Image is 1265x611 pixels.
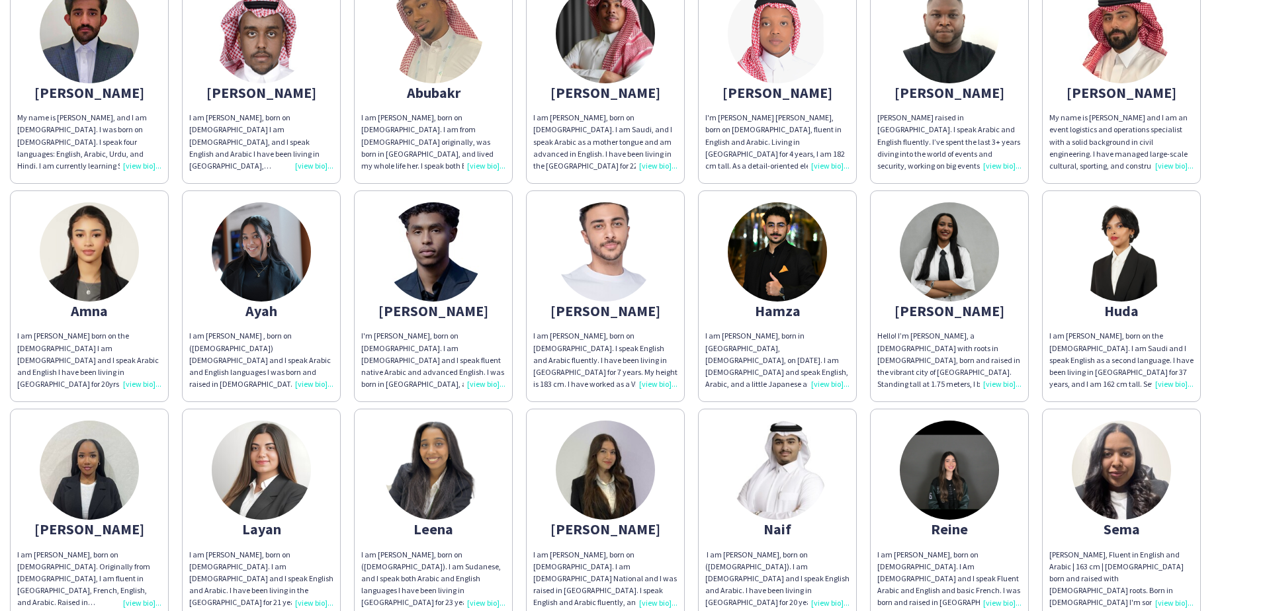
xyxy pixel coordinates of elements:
[877,112,1022,172] div: [PERSON_NAME] raised in [GEOGRAPHIC_DATA]. I speak Arabic and English fluently. I’ve spent the la...
[361,112,505,172] div: I am [PERSON_NAME], born on [DEMOGRAPHIC_DATA]. I am from [DEMOGRAPHIC_DATA] originally, was born...
[361,523,505,535] div: Leena
[705,523,850,535] div: Naif
[533,305,677,317] div: [PERSON_NAME]
[189,549,333,609] div: I am [PERSON_NAME], born on [DEMOGRAPHIC_DATA]. I am [DEMOGRAPHIC_DATA] and I speak English and A...
[17,330,161,390] div: I am [PERSON_NAME] born on the [DEMOGRAPHIC_DATA] I am [DEMOGRAPHIC_DATA] and I speak Arabic and ...
[384,202,483,302] img: thumb-66ea8428de065.jpeg
[40,421,139,520] img: thumb-668df62347a78.jpeg
[212,202,311,302] img: thumb-c862469f-fc06-4f1e-af3d-2b8e6a07bb09.jpg
[189,87,333,99] div: [PERSON_NAME]
[533,330,677,390] div: I am [PERSON_NAME], born on [DEMOGRAPHIC_DATA]. I speak English and Arabic fluently. I have been ...
[877,87,1022,99] div: [PERSON_NAME]
[1049,549,1194,609] div: [PERSON_NAME], Fluent in English and Arabic | 163 cm | [DEMOGRAPHIC_DATA] born and raised with [D...
[1049,305,1194,317] div: Huda
[212,421,311,520] img: thumb-6685c4c58ca4a.jpeg
[533,549,677,609] div: I am [PERSON_NAME], born on [DEMOGRAPHIC_DATA]. I am [DEMOGRAPHIC_DATA] National and I was raised...
[705,330,850,390] div: I am [PERSON_NAME], born in [GEOGRAPHIC_DATA], [DEMOGRAPHIC_DATA], on [DATE]. I am [DEMOGRAPHIC_D...
[17,523,161,535] div: [PERSON_NAME]
[533,87,677,99] div: [PERSON_NAME]
[877,330,1022,390] div: Hello! I’m [PERSON_NAME], a [DEMOGRAPHIC_DATA] with roots in [DEMOGRAPHIC_DATA], born and raised ...
[705,305,850,317] div: Hamza
[556,421,655,520] img: thumb-68af201b42f64.jpeg
[705,549,850,609] div: ‏ I am [PERSON_NAME], born on ([DEMOGRAPHIC_DATA]). I am [DEMOGRAPHIC_DATA] and I speak English a...
[900,421,999,520] img: thumb-67eb05ca68c53.png
[877,305,1022,317] div: [PERSON_NAME]
[361,305,505,317] div: [PERSON_NAME]
[1049,330,1194,390] div: I am [PERSON_NAME], born on the [DEMOGRAPHIC_DATA]. I am Saudi and I speak English as a second la...
[17,549,161,609] div: I am [PERSON_NAME], born on [DEMOGRAPHIC_DATA]. Originally from [DEMOGRAPHIC_DATA], I am fluent i...
[17,87,161,99] div: [PERSON_NAME]
[40,202,139,302] img: thumb-68cb52027a68a.jpeg
[1049,523,1194,535] div: Sema
[533,112,677,172] div: I am [PERSON_NAME], born on [DEMOGRAPHIC_DATA]. I am Saudi, and I speak Arabic as a mother tongue...
[361,87,505,99] div: Abubakr
[705,87,850,99] div: [PERSON_NAME]
[17,305,161,317] div: Amna
[17,112,161,172] div: My name is [PERSON_NAME], and I am [DEMOGRAPHIC_DATA]. I was born on [DEMOGRAPHIC_DATA]. I speak ...
[556,202,655,302] img: thumb-9e882183-ba0c-497a-86f9-db893e2c1540.png
[1049,112,1194,172] div: My name is [PERSON_NAME] and I am an event logistics and operations specialist with a solid backg...
[361,330,505,390] div: I'm [PERSON_NAME], born on [DEMOGRAPHIC_DATA]. I am [DEMOGRAPHIC_DATA] and I speak fluent native ...
[384,421,483,520] img: thumb-8c22929b-ae40-4d6d-9712-12664703f81e.png
[189,523,333,535] div: Layan
[1072,202,1171,302] img: thumb-cb42e4ec-c2e2-408e-88c6-ac0900df0bff.png
[1072,421,1171,520] img: thumb-68e2bd1f0451b.jpeg
[900,202,999,302] img: thumb-0c99f086-efba-4e05-a457-4246f39b963a.jpg
[728,202,827,302] img: thumb-d5697310-354e-4160-8482-2de81a197cb4.jpg
[189,112,333,172] div: I am [PERSON_NAME], born on [DEMOGRAPHIC_DATA] I am [DEMOGRAPHIC_DATA], and I speak English and A...
[728,421,827,520] img: thumb-68bdc4539dff1.jpeg
[189,330,333,390] div: I am [PERSON_NAME] , born on ([DEMOGRAPHIC_DATA]) [DEMOGRAPHIC_DATA] and I speak Arabic and Engli...
[1049,87,1194,99] div: [PERSON_NAME]
[361,549,505,609] div: I am [PERSON_NAME], born on ([DEMOGRAPHIC_DATA]). I am Sudanese, and I speak both Arabic and Engl...
[877,523,1022,535] div: Reine
[877,549,1022,609] div: I am [PERSON_NAME], born on [DEMOGRAPHIC_DATA]. I Am [DEMOGRAPHIC_DATA] and I speak Fluent Arabic...
[705,112,850,172] div: I'm [PERSON_NAME] [PERSON_NAME], born on [DEMOGRAPHIC_DATA], fluent in English and Arabic. Living...
[189,305,333,317] div: Ayah
[533,523,677,535] div: [PERSON_NAME]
